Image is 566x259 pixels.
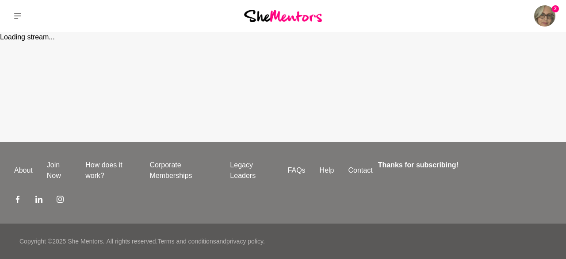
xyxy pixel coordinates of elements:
a: Join Now [40,160,78,181]
a: FAQs [281,165,313,176]
a: About [7,165,40,176]
p: All rights reserved. and . [106,237,264,246]
a: Instagram [57,195,64,206]
a: privacy policy [226,238,263,245]
img: She Mentors Logo [244,10,322,22]
a: Legacy Leaders [223,160,280,181]
h4: Thanks for subscribing! [378,160,547,170]
a: Contact [341,165,380,176]
img: Sharon Williams [534,5,555,27]
a: Terms and conditions [157,238,216,245]
a: How does it work? [78,160,142,181]
a: Sharon Williams2 [534,5,555,27]
a: Help [313,165,341,176]
p: Copyright © 2025 She Mentors . [19,237,104,246]
a: LinkedIn [35,195,42,206]
a: Facebook [14,195,21,206]
span: 2 [552,5,559,12]
a: Corporate Memberships [142,160,223,181]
